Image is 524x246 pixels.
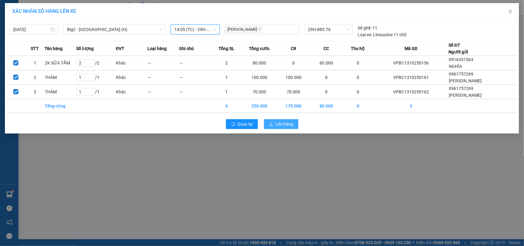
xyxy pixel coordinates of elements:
span: down [159,28,162,31]
button: uploadLên hàng [264,119,298,129]
span: Lên hàng [276,121,293,127]
span: Tổng cước [249,45,270,52]
span: 0916331563 [449,57,473,62]
td: --- [148,85,179,99]
span: 29H-885.76 [308,25,349,34]
td: Khác [116,70,147,85]
span: [PERSON_NAME] [226,26,262,33]
span: 14:05 (TC) - 29H-885.76 [174,25,216,34]
span: [PERSON_NAME] [449,93,482,98]
div: Số ĐT Người gửi [448,42,468,55]
span: Tên hàng [45,45,63,52]
td: 80.000 [311,56,342,70]
td: 0 [311,85,342,99]
span: close [508,9,513,14]
span: ĐVT [116,45,124,52]
td: 1 [25,56,45,70]
td: VPBC1310250161 [374,70,448,85]
td: 0 [342,99,374,113]
td: 0 [342,85,374,99]
td: --- [179,70,211,85]
span: BigC - Thái Bình (H) [67,25,162,34]
span: Mã GD [405,45,417,52]
td: Tổng cộng [45,99,76,113]
td: 0 [311,70,342,85]
td: 80.000 [311,99,342,113]
td: THẢM [45,70,76,85]
td: / 1 [76,85,116,99]
span: 0961757269 [449,86,473,91]
span: CC [324,45,329,52]
span: Tổng SL [219,45,234,52]
li: Số 10 ngõ 15 Ngọc Hồi, Q.[PERSON_NAME], [GEOGRAPHIC_DATA] [57,15,257,23]
span: Loại xe: [358,31,372,38]
td: 1 [211,70,243,85]
td: --- [148,56,179,70]
td: 0 [342,70,374,85]
td: / 2 [76,56,116,70]
td: 0 [342,56,374,70]
span: rollback [231,122,235,127]
img: logo.jpg [8,8,38,38]
td: 250.000 [243,99,277,113]
td: 2 [211,56,243,70]
span: 0961757269 [449,72,473,76]
td: 1 [211,85,243,99]
td: 4 [211,99,243,113]
td: 2 [25,70,45,85]
span: Quay lại [238,121,253,127]
span: XÁC NHẬN SỐ HÀNG LÊN XE [12,8,76,14]
span: Số lượng [76,45,94,52]
td: VPBC1310250156 [374,56,448,70]
span: STT [31,45,39,52]
span: CR [291,45,296,52]
li: Hotline: 19001155 [57,23,257,30]
div: Limousine 11 chỗ [358,31,406,38]
span: upload [269,122,273,127]
span: close [258,28,261,31]
td: 80.000 [243,56,277,70]
td: 3 [25,85,45,99]
td: --- [148,70,179,85]
td: 3 [374,99,448,113]
td: 0 [277,56,311,70]
div: 11 [358,25,377,31]
td: 100.000 [243,70,277,85]
td: --- [179,56,211,70]
button: rollbackQuay lại [226,119,258,129]
td: / 1 [76,70,116,85]
td: 70.000 [277,85,311,99]
span: Ghi chú [179,45,194,52]
span: Loại hàng [148,45,167,52]
td: VPBC1310250162 [374,85,448,99]
td: THẢM [45,85,76,99]
td: 2K SỮA TẮM [45,56,76,70]
td: Khác [116,56,147,70]
td: --- [179,85,211,99]
span: [PERSON_NAME] [449,78,482,83]
td: 170.000 [277,99,311,113]
td: Khác [116,85,147,99]
span: Số ghế: [358,25,371,31]
td: 100.000 [277,70,311,85]
b: GỬI : VP BigC [8,45,59,55]
td: 70.000 [243,85,277,99]
button: Close [502,3,519,20]
input: 13/10/2025 [13,26,49,33]
span: NGHĨA [449,64,462,69]
span: Thu hộ [351,45,365,52]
